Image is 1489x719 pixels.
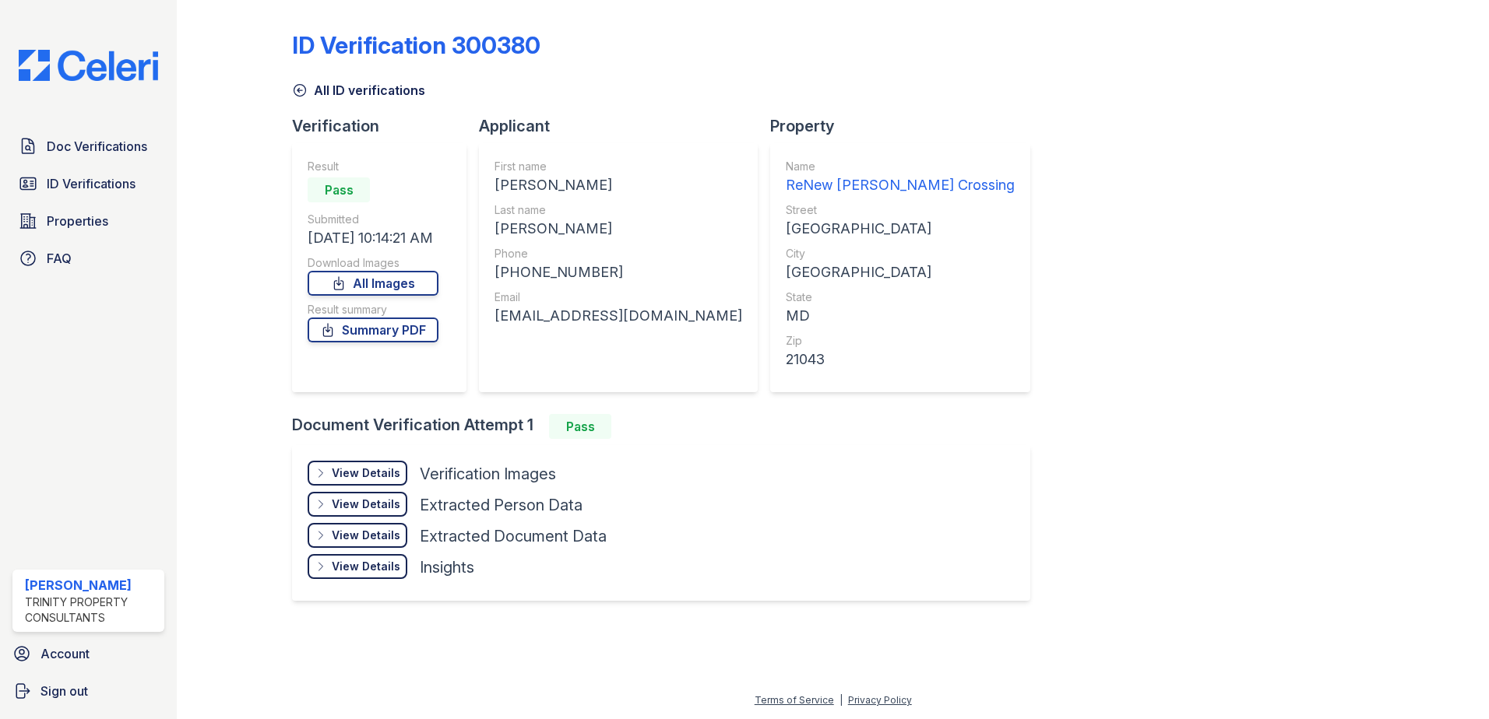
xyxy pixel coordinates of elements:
[786,174,1015,196] div: ReNew [PERSON_NAME] Crossing
[12,131,164,162] a: Doc Verifications
[549,414,611,439] div: Pass
[292,81,425,100] a: All ID verifications
[786,261,1015,283] div: [GEOGRAPHIC_DATA]
[332,465,400,481] div: View Details
[495,305,742,327] div: [EMAIL_ADDRESS][DOMAIN_NAME]
[40,644,90,663] span: Account
[786,246,1015,261] div: City
[40,682,88,700] span: Sign out
[786,159,1015,196] a: Name ReNew [PERSON_NAME] Crossing
[308,271,438,296] a: All Images
[25,576,158,594] div: [PERSON_NAME]
[6,638,171,669] a: Account
[308,255,438,271] div: Download Images
[479,115,770,137] div: Applicant
[786,218,1015,240] div: [GEOGRAPHIC_DATA]
[292,31,540,59] div: ID Verification 300380
[495,202,742,218] div: Last name
[47,249,72,268] span: FAQ
[308,177,370,202] div: Pass
[12,243,164,274] a: FAQ
[786,333,1015,349] div: Zip
[770,115,1043,137] div: Property
[308,227,438,249] div: [DATE] 10:14:21 AM
[495,246,742,261] div: Phone
[292,115,479,137] div: Verification
[6,675,171,707] a: Sign out
[786,349,1015,370] div: 21043
[308,302,438,317] div: Result summary
[308,212,438,227] div: Submitted
[755,694,834,706] a: Terms of Service
[495,174,742,196] div: [PERSON_NAME]
[6,50,171,81] img: CE_Logo_Blue-a8612792a0a2168367f1c8372b55b34899dd931a85d93a1a3d3e32e68fde9ad4.png
[47,174,136,193] span: ID Verifications
[786,202,1015,218] div: Street
[12,205,164,237] a: Properties
[495,261,742,283] div: [PHONE_NUMBER]
[420,556,474,578] div: Insights
[786,305,1015,327] div: MD
[840,694,843,706] div: |
[332,496,400,512] div: View Details
[495,289,742,305] div: Email
[25,594,158,626] div: Trinity Property Consultants
[308,159,438,174] div: Result
[495,159,742,174] div: First name
[420,463,556,485] div: Verification Images
[292,414,1043,439] div: Document Verification Attempt 1
[308,317,438,342] a: Summary PDF
[12,168,164,199] a: ID Verifications
[786,159,1015,174] div: Name
[332,559,400,574] div: View Details
[420,494,583,516] div: Extracted Person Data
[495,218,742,240] div: [PERSON_NAME]
[786,289,1015,305] div: State
[47,212,108,230] span: Properties
[47,137,147,156] span: Doc Verifications
[332,528,400,543] div: View Details
[420,525,607,547] div: Extracted Document Data
[848,694,912,706] a: Privacy Policy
